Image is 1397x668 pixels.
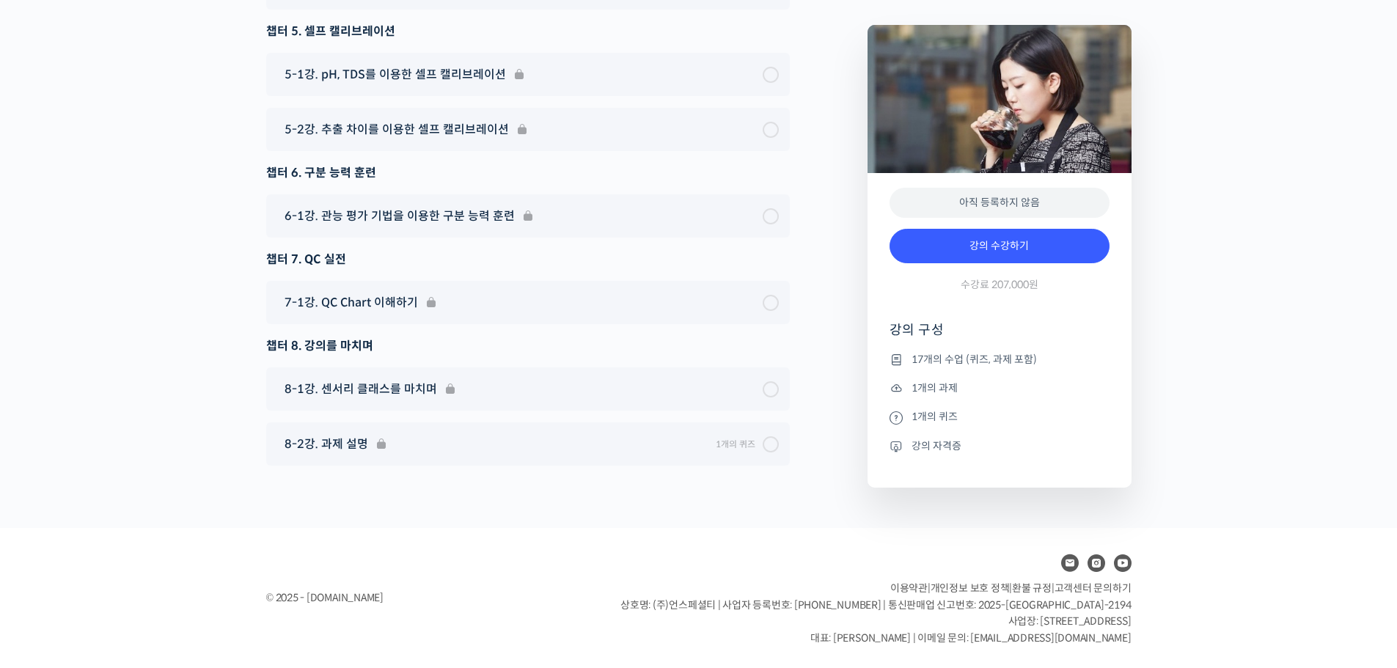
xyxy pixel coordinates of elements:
[890,408,1110,426] li: 1개의 퀴즈
[931,581,1010,595] a: 개인정보 보호 정책
[266,336,790,356] div: 챕터 8. 강의를 마치며
[189,465,282,502] a: 설정
[961,278,1038,292] span: 수강료 207,000원
[890,379,1110,397] li: 1개의 과제
[890,188,1110,218] div: 아직 등록하지 않음
[266,21,790,41] div: 챕터 5. 셀프 캘리브레이션
[266,588,584,608] div: © 2025 - [DOMAIN_NAME]
[890,321,1110,350] h4: 강의 구성
[134,488,152,499] span: 대화
[97,465,189,502] a: 대화
[46,487,55,499] span: 홈
[890,350,1110,368] li: 17개의 수업 (퀴즈, 과제 포함)
[4,465,97,502] a: 홈
[1012,581,1052,595] a: 환불 규정
[266,249,790,269] div: 챕터 7. QC 실전
[890,437,1110,455] li: 강의 자격증
[1055,581,1132,595] span: 고객센터 문의하기
[890,229,1110,264] a: 강의 수강하기
[266,163,790,183] div: 챕터 6. 구분 능력 훈련
[227,487,244,499] span: 설정
[890,581,928,595] a: 이용약관
[620,580,1131,646] p: | | | 상호명: (주)언스페셜티 | 사업자 등록번호: [PHONE_NUMBER] | 통신판매업 신고번호: 2025-[GEOGRAPHIC_DATA]-2194 사업장: [ST...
